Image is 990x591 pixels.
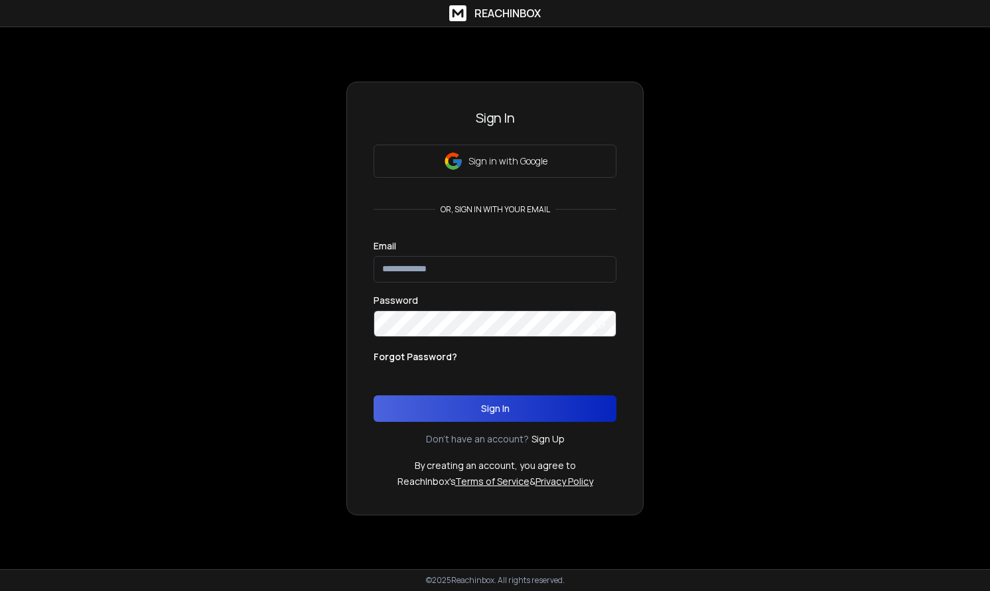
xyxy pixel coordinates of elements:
[468,155,547,168] p: Sign in with Google
[374,241,396,251] label: Email
[374,145,616,178] button: Sign in with Google
[531,432,565,446] a: Sign Up
[374,395,616,422] button: Sign In
[374,109,616,127] h3: Sign In
[374,296,418,305] label: Password
[415,459,576,472] p: By creating an account, you agree to
[435,204,555,215] p: or, sign in with your email
[397,475,593,488] p: ReachInbox's &
[535,475,593,488] a: Privacy Policy
[449,5,541,21] a: ReachInbox
[374,350,457,363] p: Forgot Password?
[426,432,529,446] p: Don't have an account?
[474,5,541,21] h1: ReachInbox
[455,475,530,488] a: Terms of Service
[426,575,565,586] p: © 2025 Reachinbox. All rights reserved.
